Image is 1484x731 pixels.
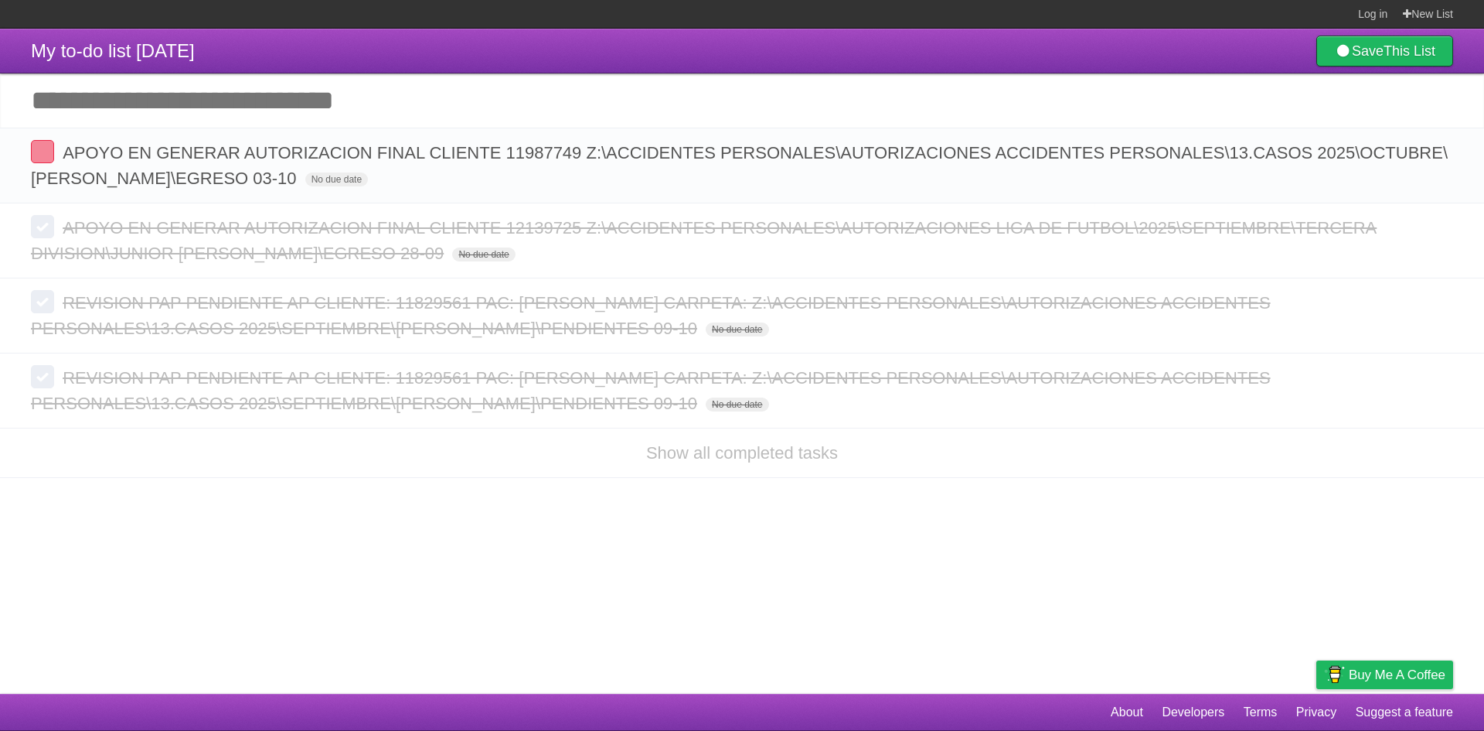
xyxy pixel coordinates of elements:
a: Show all completed tasks [646,443,838,463]
b: This List [1384,43,1435,59]
span: APOYO EN GENERAR AUTORIZACION FINAL CLIENTE 12139725 Z:\ACCIDENTES PERSONALES\AUTORIZACIONES LIGA... [31,218,1377,263]
a: Buy me a coffee [1316,661,1453,689]
label: Done [31,365,54,388]
img: Buy me a coffee [1324,661,1345,688]
span: REVISION PAP PENDIENTE AP CLIENTE: 11829561 PAC: [PERSON_NAME] CARPETA: Z:\ACCIDENTES PERSONALES\... [31,293,1271,338]
label: Done [31,140,54,163]
a: Privacy [1296,698,1336,727]
a: SaveThis List [1316,36,1453,67]
span: Buy me a coffee [1349,661,1445,688]
a: Developers [1162,698,1224,727]
span: No due date [706,323,768,336]
span: APOYO EN GENERAR AUTORIZACION FINAL CLIENTE 11987749 Z:\ACCIDENTES PERSONALES\AUTORIZACIONES ACCI... [31,143,1448,188]
span: No due date [706,398,768,412]
a: Terms [1244,698,1278,727]
span: My to-do list [DATE] [31,40,195,61]
span: No due date [305,173,368,186]
label: Done [31,215,54,238]
a: About [1111,698,1143,727]
label: Done [31,290,54,313]
span: REVISION PAP PENDIENTE AP CLIENTE: 11829561 PAC: [PERSON_NAME] CARPETA: Z:\ACCIDENTES PERSONALES\... [31,368,1271,413]
a: Suggest a feature [1356,698,1453,727]
span: No due date [452,248,515,261]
